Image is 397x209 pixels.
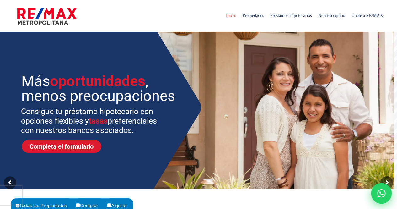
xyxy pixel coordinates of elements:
[76,203,80,207] input: Comprar
[21,74,178,103] sr7-txt: Más , menos preocupaciones
[21,107,165,135] sr7-txt: Consigue tu préstamo hipotecario con opciones flexibles y preferenciales con nuestros bancos asoc...
[223,6,239,25] span: Inicio
[267,6,315,25] span: Préstamos Hipotecarios
[16,204,19,207] input: Todas las Propiedades
[17,7,77,26] img: remax-metropolitana-logo
[239,6,267,25] span: Propiedades
[315,6,348,25] span: Nuestro equipo
[107,203,111,207] input: Alquilar
[89,116,108,125] span: tasas
[50,72,145,90] span: oportunidades
[22,140,101,153] a: Completa el formulario
[348,6,386,25] span: Únete a RE/MAX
